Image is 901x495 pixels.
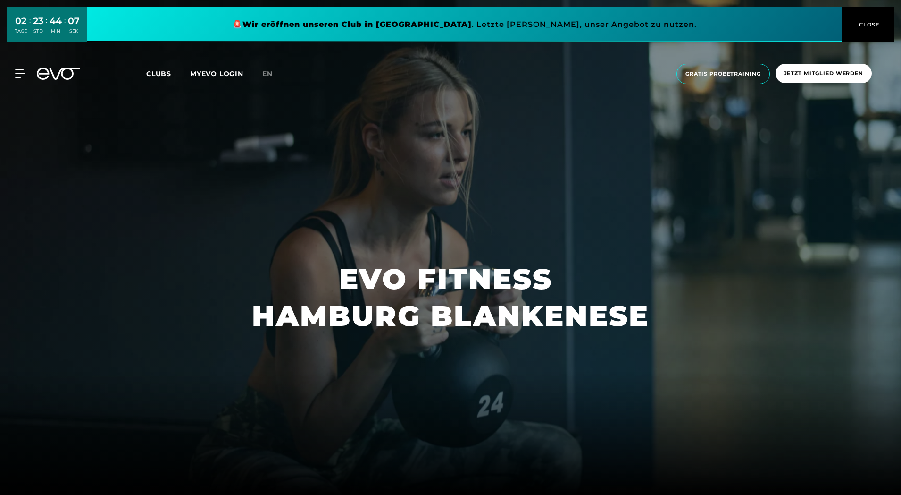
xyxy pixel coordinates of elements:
div: TAGE [15,28,27,34]
div: SEK [68,28,80,34]
a: Gratis Probetraining [674,64,773,84]
h1: EVO FITNESS HAMBURG BLANKENESE [252,261,649,334]
div: STD [33,28,43,34]
span: en [262,69,273,78]
div: 44 [50,14,62,28]
span: CLOSE [857,20,880,29]
div: MIN [50,28,62,34]
div: 23 [33,14,43,28]
a: MYEVO LOGIN [190,69,243,78]
div: 02 [15,14,27,28]
div: : [46,15,47,40]
span: Gratis Probetraining [685,70,761,78]
a: en [262,68,284,79]
div: 07 [68,14,80,28]
span: Jetzt Mitglied werden [784,69,863,77]
span: Clubs [146,69,171,78]
a: Jetzt Mitglied werden [773,64,875,84]
div: : [29,15,31,40]
div: : [64,15,66,40]
button: CLOSE [842,7,894,42]
a: Clubs [146,69,190,78]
